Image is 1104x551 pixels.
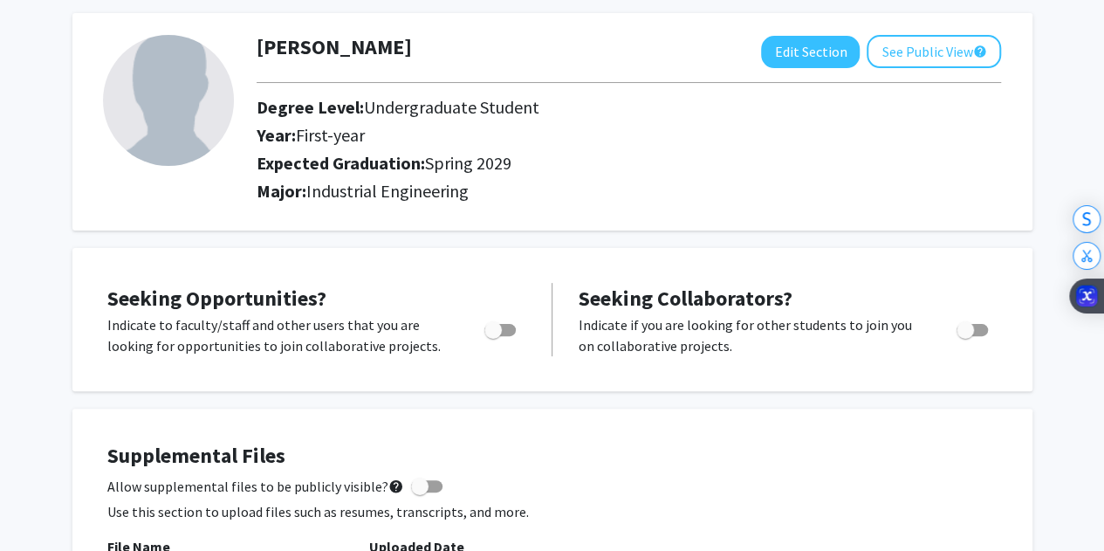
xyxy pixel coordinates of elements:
span: Seeking Collaborators? [579,285,792,312]
img: Profile Picture [103,35,234,166]
span: Seeking Opportunities? [107,285,326,312]
h2: Major: [257,181,1001,202]
span: Undergraduate Student [364,96,539,118]
div: Toggle [950,314,998,341]
mat-icon: help [388,476,404,497]
span: Allow supplemental files to be publicly visible? [107,476,404,497]
h4: Supplemental Files [107,444,998,469]
span: Industrial Engineering [306,180,469,202]
h2: Year: [257,125,955,146]
h1: [PERSON_NAME] [257,35,412,60]
mat-icon: help [972,41,986,62]
h2: Degree Level: [257,97,955,118]
p: Indicate to faculty/staff and other users that you are looking for opportunities to join collabor... [107,314,451,356]
div: Toggle [477,314,525,341]
button: See Public View [867,35,1001,68]
button: Edit Section [761,36,860,68]
iframe: Chat [13,472,74,538]
span: Spring 2029 [425,152,511,174]
p: Use this section to upload files such as resumes, transcripts, and more. [107,501,998,522]
p: Indicate if you are looking for other students to join you on collaborative projects. [579,314,923,356]
h2: Expected Graduation: [257,153,955,174]
span: First-year [296,124,365,146]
